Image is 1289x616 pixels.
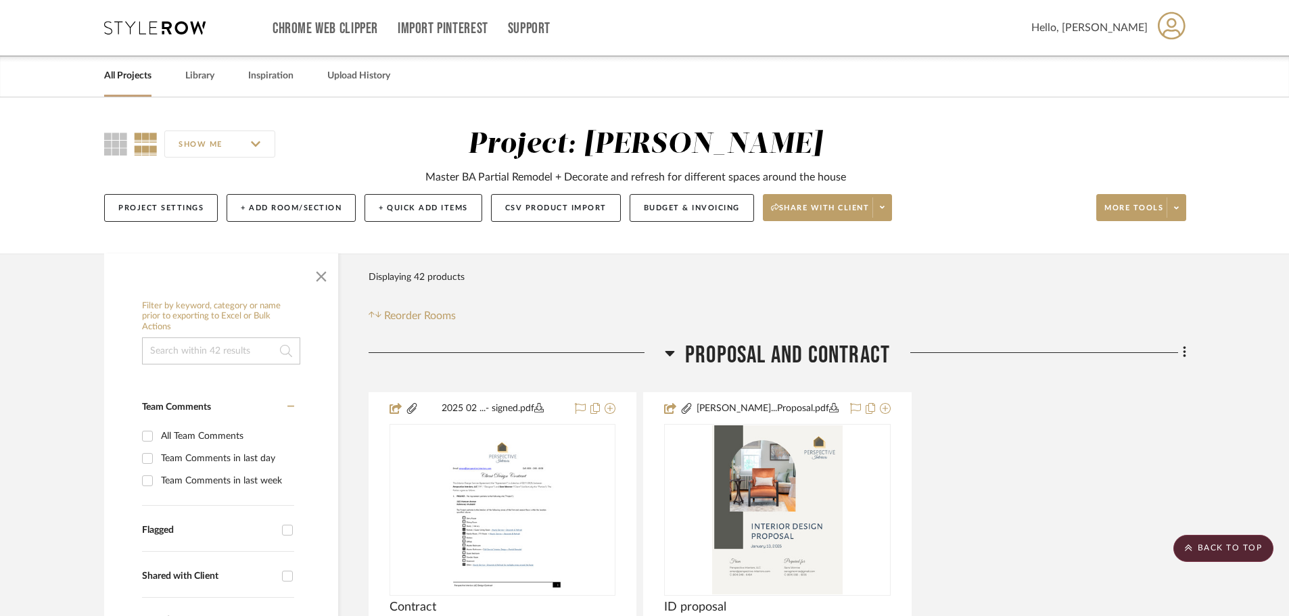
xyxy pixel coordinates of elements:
span: Reorder Rooms [384,308,456,324]
button: CSV Product Import [491,194,621,222]
button: Project Settings [104,194,218,222]
div: Shared with Client [142,571,275,582]
input: Search within 42 results [142,337,300,364]
div: Master BA Partial Remodel + Decorate and refresh for different spaces around the house [425,169,846,185]
scroll-to-top-button: BACK TO TOP [1173,535,1273,562]
button: + Quick Add Items [365,194,482,222]
div: Project: [PERSON_NAME] [468,131,822,159]
a: Inspiration [248,67,294,85]
span: Share with client [771,203,870,223]
div: All Team Comments [161,425,291,447]
a: Library [185,67,214,85]
button: Budget & Invoicing [630,194,754,222]
button: 2025 02 ...- signed.pdf [419,401,567,417]
a: Chrome Web Clipper [273,23,378,34]
div: Flagged [142,525,275,536]
a: Support [508,23,550,34]
img: Contract [438,425,568,594]
span: Hello, [PERSON_NAME] [1031,20,1148,36]
button: Reorder Rooms [369,308,456,324]
span: More tools [1104,203,1163,223]
span: Team Comments [142,402,211,412]
button: Close [308,260,335,287]
span: ID proposal [664,600,726,615]
h6: Filter by keyword, category or name prior to exporting to Excel or Bulk Actions [142,301,300,333]
div: Team Comments in last week [161,470,291,492]
button: More tools [1096,194,1186,221]
a: Import Pinterest [398,23,488,34]
button: + Add Room/Section [227,194,356,222]
button: [PERSON_NAME]...Proposal.pdf [693,401,841,417]
span: Proposal and Contract [685,341,890,370]
a: Upload History [327,67,390,85]
span: Contract [390,600,436,615]
div: Team Comments in last day [161,448,291,469]
img: ID proposal [712,425,843,594]
a: All Projects [104,67,151,85]
div: Displaying 42 products [369,264,465,291]
button: Share with client [763,194,893,221]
